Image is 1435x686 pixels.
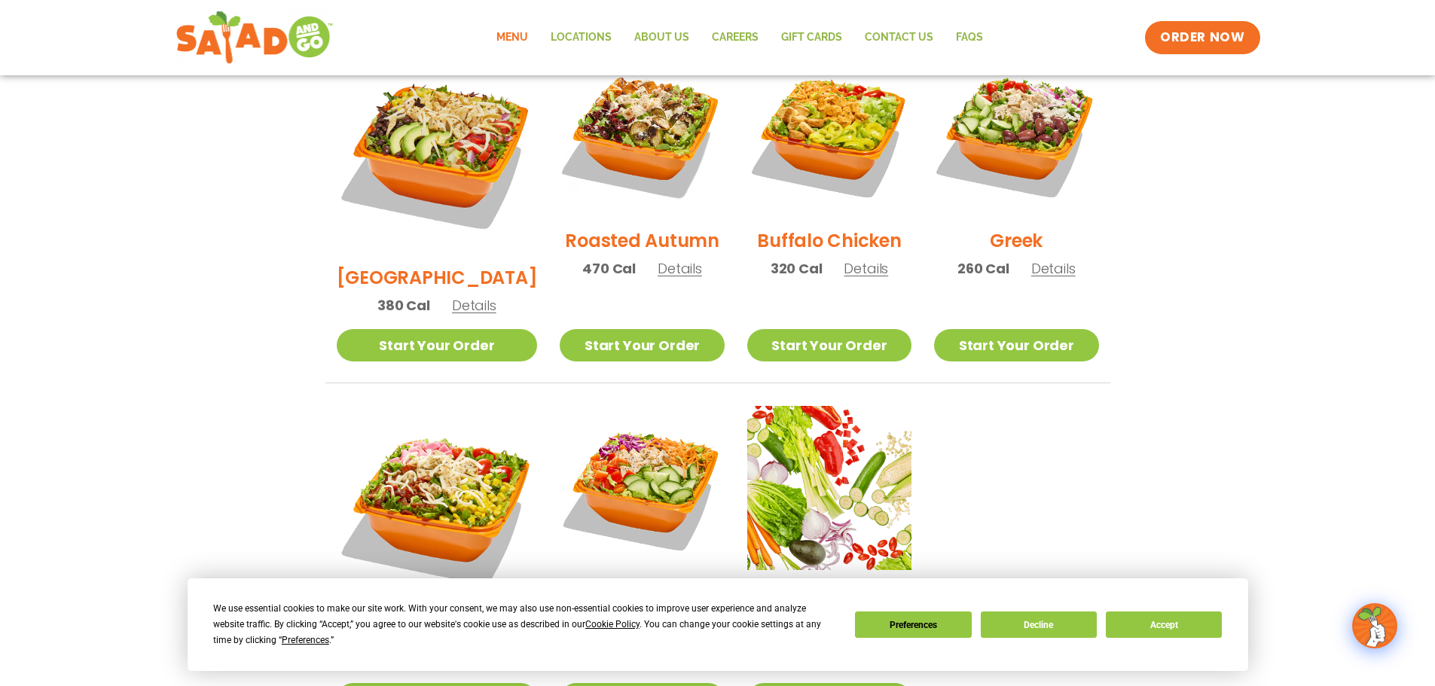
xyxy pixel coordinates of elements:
a: Locations [539,20,623,55]
h2: Buffalo Chicken [757,227,901,254]
h2: Greek [990,227,1043,254]
span: 470 Cal [582,258,636,279]
span: Details [844,259,888,278]
img: Product photo for Greek Salad [934,52,1098,216]
a: Start Your Order [560,329,724,361]
a: Contact Us [853,20,945,55]
button: Decline [981,611,1097,638]
span: Cookie Policy [585,619,640,630]
button: Preferences [855,611,971,638]
div: We use essential cookies to make our site work. With your consent, we may also use non-essential ... [213,601,837,648]
a: FAQs [945,20,994,55]
a: ORDER NOW [1145,21,1259,54]
span: 260 Cal [957,258,1009,279]
img: wpChatIcon [1354,605,1396,647]
a: Start Your Order [934,329,1098,361]
span: Details [452,296,496,315]
img: Product photo for Jalapeño Ranch Salad [337,406,538,607]
img: Product photo for Buffalo Chicken Salad [747,52,911,216]
span: 320 Cal [771,258,823,279]
div: Cookie Consent Prompt [188,578,1248,671]
a: Start Your Order [747,329,911,361]
span: Preferences [282,635,329,645]
img: Product photo for Thai Salad [560,406,724,570]
span: ORDER NOW [1160,29,1244,47]
button: Accept [1106,611,1222,638]
span: Details [658,259,702,278]
a: Careers [701,20,770,55]
img: Product photo for BBQ Ranch Salad [337,52,538,253]
a: GIFT CARDS [770,20,853,55]
img: Product photo for Build Your Own [747,406,911,570]
h2: [GEOGRAPHIC_DATA] [337,264,538,291]
a: About Us [623,20,701,55]
img: Product photo for Roasted Autumn Salad [560,52,724,216]
a: Menu [485,20,539,55]
span: 380 Cal [377,295,430,316]
a: Start Your Order [337,329,538,361]
h2: Roasted Autumn [565,227,719,254]
img: new-SAG-logo-768×292 [176,8,334,68]
nav: Menu [485,20,994,55]
span: Details [1031,259,1076,278]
